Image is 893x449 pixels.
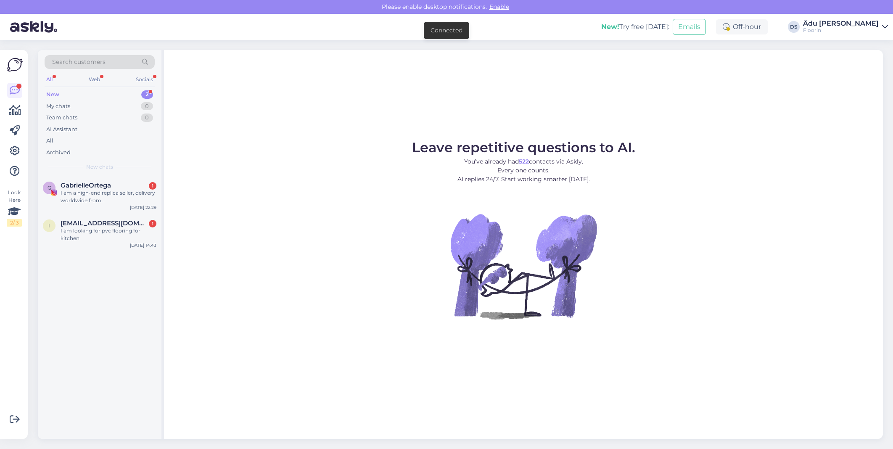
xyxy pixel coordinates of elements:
div: Archived [46,148,71,157]
p: You’ve already had contacts via Askly. Every one counts. AI replies 24/7. Start working smarter [... [412,157,635,184]
img: Askly Logo [7,57,23,73]
div: Ädu [PERSON_NAME] [803,20,879,27]
div: 0 [141,114,153,122]
div: DS [788,21,800,33]
div: I am a high-end replica seller, delivery worldwide from [GEOGRAPHIC_DATA]. We offer Swiss watches... [61,189,156,204]
img: No Chat active [448,190,599,342]
span: GabrielleOrtega [61,182,111,189]
span: New chats [86,163,113,171]
div: Team chats [46,114,77,122]
div: 1 [149,220,156,227]
div: 1 [149,182,156,190]
span: I [48,222,50,229]
div: Try free [DATE]: [601,22,669,32]
button: Emails [673,19,706,35]
b: New! [601,23,619,31]
span: Info@indianzaika.ee [61,219,148,227]
div: [DATE] 22:29 [130,204,156,211]
div: Web [87,74,102,85]
div: New [46,90,59,99]
div: 0 [141,102,153,111]
span: G [48,185,51,191]
div: 2 [141,90,153,99]
span: Enable [487,3,512,11]
div: All [45,74,54,85]
div: Look Here [7,189,22,227]
div: AI Assistant [46,125,77,134]
div: [DATE] 14:43 [130,242,156,248]
b: 522 [519,158,529,165]
div: My chats [46,102,70,111]
div: Floorin [803,27,879,34]
span: Search customers [52,58,106,66]
div: Connected [431,26,462,35]
div: All [46,137,53,145]
div: 2 / 3 [7,219,22,227]
div: I am looking for pvc flooring for kitchen [61,227,156,242]
a: Ädu [PERSON_NAME]Floorin [803,20,888,34]
span: Leave repetitive questions to AI. [412,139,635,156]
div: Socials [134,74,155,85]
div: Off-hour [716,19,768,34]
